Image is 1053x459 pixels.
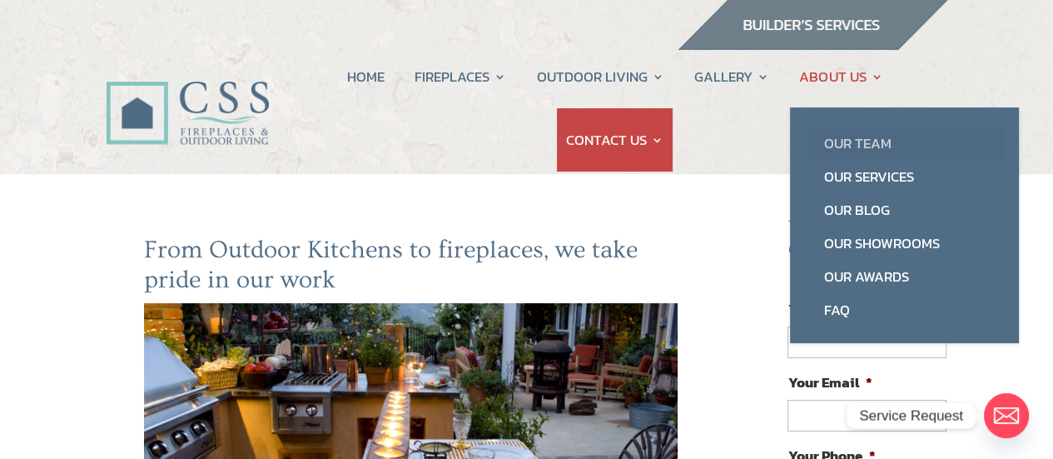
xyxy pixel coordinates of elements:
[787,300,872,318] label: Your Name
[807,193,1002,227] a: Our Blog
[787,217,959,271] h2: Why Wait? Get Started [DATE]!
[415,45,506,108] a: FIREPLACES
[807,160,1002,193] a: Our Services
[807,260,1002,293] a: Our Awards
[144,235,678,303] h2: From Outdoor Kitchens to fireplaces, we take pride in our work
[787,373,872,392] label: Your Email
[106,37,270,153] img: CSS Fireplaces & Outdoor Living (Formerly Construction Solutions & Supply)- Jacksonville Ormond B...
[807,293,1002,327] a: FAQ
[799,45,882,108] a: ABOUT US
[677,34,948,56] a: builder services construction supply
[984,393,1029,438] a: Email
[807,227,1002,260] a: Our Showrooms
[347,45,385,108] a: HOME
[694,45,769,108] a: GALLERY
[807,127,1002,160] a: Our Team
[537,45,664,108] a: OUTDOOR LIVING
[566,108,663,172] a: CONTACT US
